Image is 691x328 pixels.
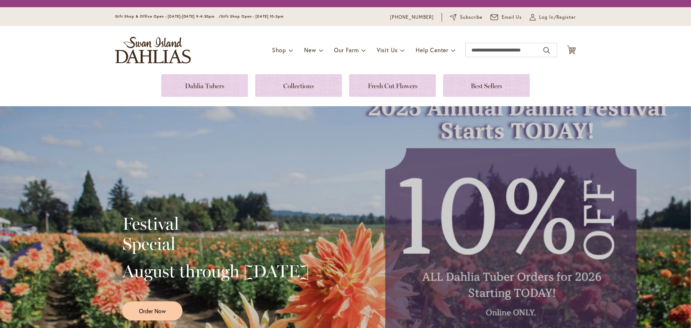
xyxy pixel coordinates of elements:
span: Log In/Register [539,14,576,21]
span: Order Now [139,307,166,315]
h2: Festival Special [122,214,309,254]
span: Gift Shop Open - [DATE] 10-3pm [221,14,284,19]
a: [PHONE_NUMBER] [390,14,434,21]
span: New [304,46,316,54]
span: Help Center [416,46,448,54]
span: Subscribe [460,14,483,21]
span: Our Farm [334,46,358,54]
a: Email Us [491,14,522,21]
h2: August through [DATE] [122,261,309,281]
span: Shop [272,46,286,54]
a: Subscribe [450,14,483,21]
a: Log In/Register [530,14,576,21]
span: Email Us [502,14,522,21]
a: Order Now [122,301,182,320]
span: Gift Shop & Office Open - [DATE]-[DATE] 9-4:30pm / [115,14,221,19]
a: store logo [115,37,191,63]
span: Visit Us [377,46,398,54]
button: Search [543,45,550,56]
